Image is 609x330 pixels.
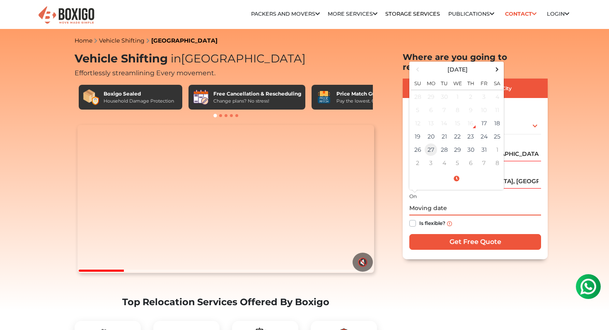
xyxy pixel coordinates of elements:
[403,52,548,72] h2: Where are you going to relocate?
[75,69,215,77] span: Effortlessly streamlining Every movement.
[104,98,174,105] div: Household Damage Protection
[193,89,209,105] img: Free Cancellation & Rescheduling
[104,90,174,98] div: Boxigo Sealed
[336,98,399,105] div: Pay the lowest. Guaranteed!
[151,37,217,44] a: [GEOGRAPHIC_DATA]
[547,11,569,17] a: Login
[75,37,92,44] a: Home
[437,75,451,90] th: Tu
[448,11,494,17] a: Publications
[409,201,541,215] input: Moving date
[419,218,445,227] label: Is flexible?
[83,89,99,105] img: Boxigo Sealed
[336,90,399,98] div: Price Match Guarantee
[409,193,417,200] label: On
[251,11,320,17] a: Packers and Movers
[8,8,25,25] img: whatsapp-icon.svg
[99,37,145,44] a: Vehicle Shifting
[491,75,504,90] th: Sa
[424,75,437,90] th: Mo
[171,52,181,65] span: in
[447,221,452,226] img: info
[328,11,377,17] a: More services
[409,234,541,250] input: Get Free Quote
[464,75,477,90] th: Th
[77,125,374,273] video: Your browser does not support the video tag.
[492,64,503,75] span: Next Month
[502,7,539,20] a: Contact
[213,98,301,105] div: Change plans? No stress!
[75,297,377,308] h2: Top Relocation Services Offered By Boxigo
[37,5,95,26] img: Boxigo
[213,90,301,98] div: Free Cancellation & Rescheduling
[353,253,373,272] button: 🔇
[316,89,332,105] img: Price Match Guarantee
[451,75,464,90] th: We
[424,63,491,75] th: Select Month
[75,52,377,66] h1: Vehicle Shifting
[411,175,502,182] a: Select Time
[385,11,440,17] a: Storage Services
[477,75,491,90] th: Fr
[411,75,424,90] th: Su
[464,117,477,129] div: 16
[168,52,306,65] span: [GEOGRAPHIC_DATA]
[412,64,423,75] span: Previous Month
